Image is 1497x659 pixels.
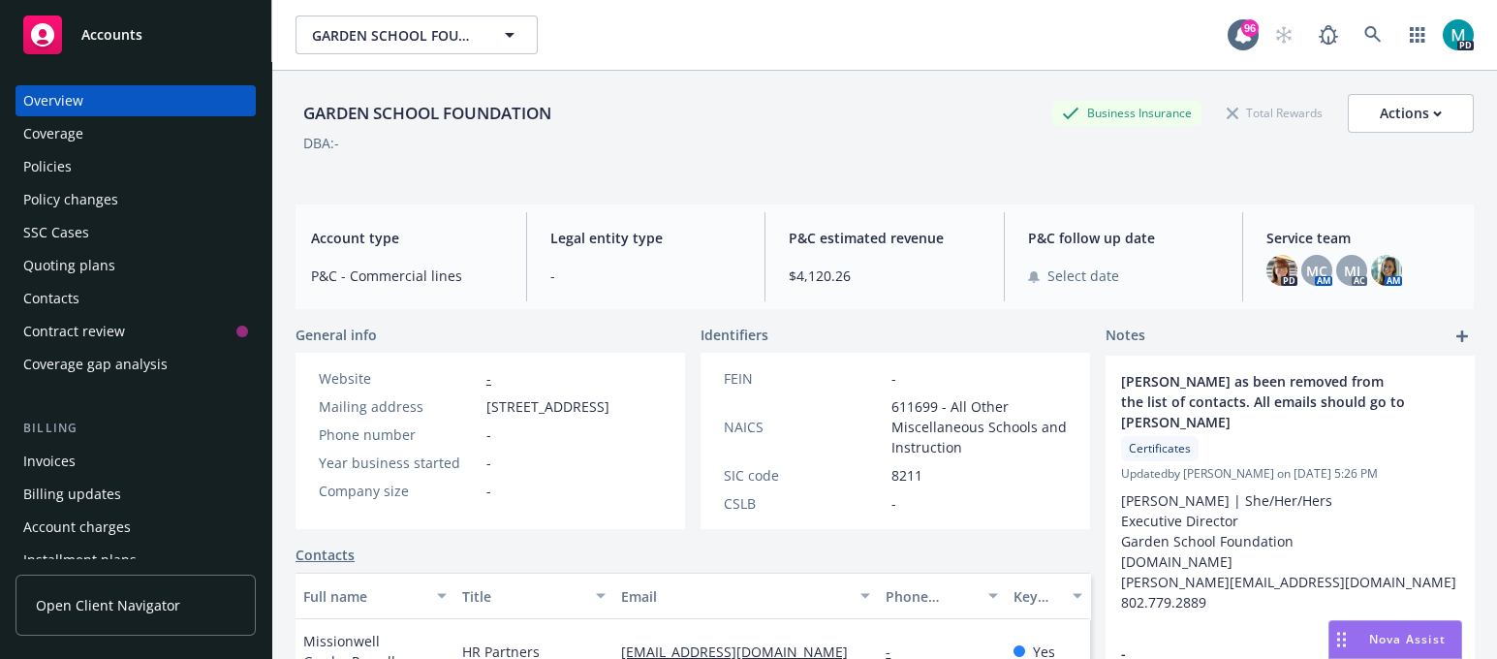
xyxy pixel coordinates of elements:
div: Overview [23,85,83,116]
div: Actions [1380,95,1442,132]
div: SIC code [724,465,884,486]
button: Email [613,573,878,619]
span: - [486,424,491,445]
a: Switch app [1398,16,1437,54]
div: Full name [303,586,425,607]
div: Billing updates [23,479,121,510]
span: $4,120.26 [789,266,981,286]
div: Quoting plans [23,250,115,281]
button: Full name [296,573,454,619]
a: Report a Bug [1309,16,1348,54]
div: Billing [16,419,256,438]
a: Invoices [16,446,256,477]
div: Coverage gap analysis [23,349,168,380]
a: Quoting plans [16,250,256,281]
div: Business Insurance [1052,101,1201,125]
div: Policies [23,151,72,182]
div: CSLB [724,493,884,514]
p: [PERSON_NAME] | She/Her/Hers Executive Director Garden School Foundation [DOMAIN_NAME] [PERSON_NA... [1121,490,1458,612]
a: Coverage gap analysis [16,349,256,380]
div: Account charges [23,512,131,543]
span: Accounts [81,27,142,43]
a: Contacts [16,283,256,314]
a: Overview [16,85,256,116]
span: Certificates [1129,440,1191,457]
button: GARDEN SCHOOL FOUNDATION [296,16,538,54]
span: Identifiers [701,325,768,345]
div: Phone number [319,424,479,445]
div: FEIN [724,368,884,389]
div: Invoices [23,446,76,477]
div: GARDEN SCHOOL FOUNDATION [296,101,559,126]
span: - [486,481,491,501]
button: Key contact [1006,573,1090,619]
span: MC [1306,261,1327,281]
a: Policies [16,151,256,182]
a: Contract review [16,316,256,347]
div: Website [319,368,479,389]
div: 96 [1241,18,1259,36]
div: Contract review [23,316,125,347]
span: GARDEN SCHOOL FOUNDATION [312,25,480,46]
button: Actions [1348,94,1474,133]
span: - [550,266,742,286]
div: Company size [319,481,479,501]
button: Nova Assist [1328,620,1462,659]
a: Installment plans [16,545,256,576]
span: Select date [1047,266,1119,286]
a: Policy changes [16,184,256,215]
a: - [486,369,491,388]
a: Billing updates [16,479,256,510]
div: Drag to move [1329,621,1354,658]
div: Email [621,586,849,607]
span: 8211 [891,465,922,486]
a: Account charges [16,512,256,543]
div: Year business started [319,453,479,473]
span: [STREET_ADDRESS] [486,396,609,417]
span: Legal entity type [550,228,742,248]
div: [PERSON_NAME] as been removed from the list of contacts. All emails should go to [PERSON_NAME]Cer... [1106,356,1474,628]
div: SSC Cases [23,217,89,248]
div: Key contact [1014,586,1061,607]
span: Open Client Navigator [36,595,180,615]
button: Phone number [878,573,1005,619]
div: Coverage [23,118,83,149]
a: Coverage [16,118,256,149]
span: MJ [1344,261,1360,281]
span: 611699 - All Other Miscellaneous Schools and Instruction [891,396,1067,457]
span: Nova Assist [1369,631,1446,647]
a: Start snowing [1264,16,1303,54]
img: photo [1266,255,1297,286]
button: Title [454,573,613,619]
span: Notes [1106,325,1145,348]
span: General info [296,325,377,345]
span: - [486,453,491,473]
a: Search [1354,16,1392,54]
span: Updated by [PERSON_NAME] on [DATE] 5:26 PM [1121,465,1458,483]
span: [PERSON_NAME] as been removed from the list of contacts. All emails should go to [PERSON_NAME] [1121,371,1408,432]
div: Policy changes [23,184,118,215]
div: DBA: - [303,133,339,153]
a: Contacts [296,545,355,565]
span: Service team [1266,228,1458,248]
span: - [891,368,896,389]
img: photo [1371,255,1402,286]
span: - [891,493,896,514]
span: Account type [311,228,503,248]
div: Total Rewards [1217,101,1332,125]
div: NAICS [724,417,884,437]
div: Installment plans [23,545,137,576]
div: Phone number [886,586,976,607]
a: Accounts [16,8,256,62]
span: P&C estimated revenue [789,228,981,248]
img: photo [1443,19,1474,50]
div: Contacts [23,283,79,314]
div: Mailing address [319,396,479,417]
a: SSC Cases [16,217,256,248]
div: Title [462,586,584,607]
span: P&C - Commercial lines [311,266,503,286]
span: P&C follow up date [1028,228,1220,248]
a: add [1450,325,1474,348]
